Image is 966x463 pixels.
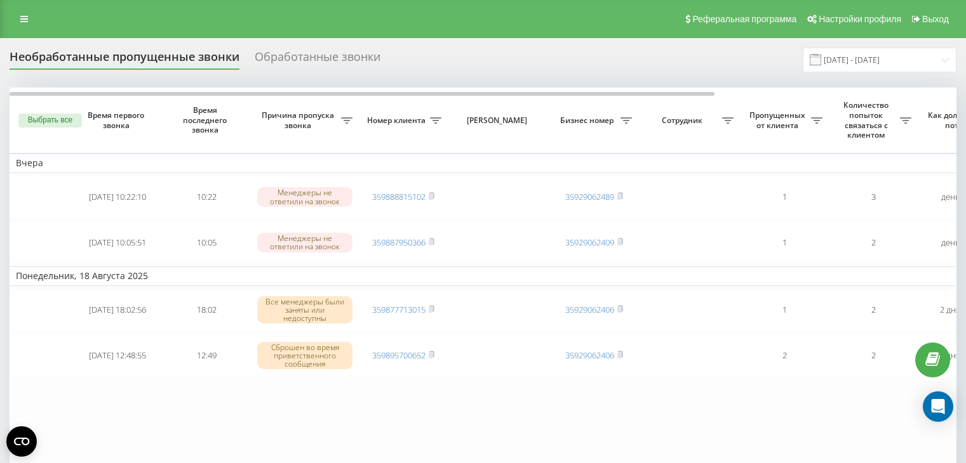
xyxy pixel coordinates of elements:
[257,342,352,370] div: Сброшен во время приветственного сообщения
[565,349,614,361] a: 35929062406
[372,349,426,361] a: 359895700652
[565,304,614,315] a: 35929062406
[18,114,82,127] button: Выбрать все
[365,115,430,126] span: Номер клиента
[162,334,251,377] td: 12:49
[255,50,380,70] div: Обработанные звонки
[692,14,796,24] span: Реферальная программа
[162,176,251,219] td: 10:22
[829,221,918,264] td: 2
[372,237,426,248] a: 359887950366
[556,115,621,126] span: Бизнес номер
[746,110,811,130] span: Пропущенных от клиента
[565,191,614,202] a: 35929062489
[257,296,352,324] div: Все менеджеры были заняты или недоступны
[922,14,949,24] span: Выход
[829,289,918,332] td: 2
[740,334,829,377] td: 2
[10,50,239,70] div: Необработанные пропущенные звонки
[73,289,162,332] td: [DATE] 18:02:56
[257,233,352,252] div: Менеджеры не ответили на звонок
[645,115,722,126] span: Сотрудник
[835,100,900,140] span: Количество попыток связаться с клиентом
[923,391,953,422] div: Open Intercom Messenger
[257,187,352,206] div: Менеджеры не ответили на звонок
[162,289,251,332] td: 18:02
[459,115,539,126] span: [PERSON_NAME]
[73,334,162,377] td: [DATE] 12:48:55
[565,237,614,248] a: 35929062409
[740,289,829,332] td: 1
[172,105,241,135] span: Время последнего звонка
[819,14,901,24] span: Настройки профиля
[6,426,37,457] button: Open CMP widget
[162,221,251,264] td: 10:05
[83,110,152,130] span: Время первого звонка
[257,110,341,130] span: Причина пропуска звонка
[740,176,829,219] td: 1
[829,334,918,377] td: 2
[829,176,918,219] td: 3
[740,221,829,264] td: 1
[372,191,426,202] a: 359888815102
[73,176,162,219] td: [DATE] 10:22:10
[73,221,162,264] td: [DATE] 10:05:51
[372,304,426,315] a: 359877713015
